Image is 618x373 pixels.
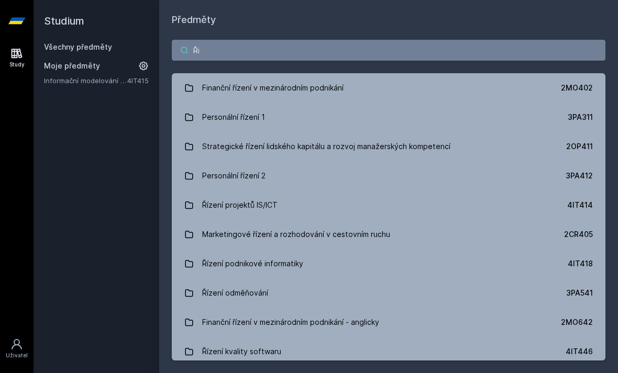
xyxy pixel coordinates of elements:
[561,317,593,327] div: 2MO642
[566,346,593,357] div: 4IT446
[44,61,100,71] span: Moje předměty
[202,136,450,157] div: Strategické řízení lidského kapitálu a rozvoj manažerských kompetencí
[568,112,593,122] div: 3PA311
[172,220,605,249] a: Marketingové řízení a rozhodování v cestovním ruchu 2CR405
[564,229,593,240] div: 2CR405
[172,132,605,161] a: Strategické řízení lidského kapitálu a rozvoj manažerských kompetencí 2OP411
[172,337,605,366] a: Řízení kvality softwaru 4IT446
[202,253,303,274] div: Řízení podnikové informatiky
[127,76,149,85] a: 4IT415
[172,40,605,61] input: Název nebo ident předmětu…
[2,42,31,74] a: Study
[566,171,593,181] div: 3PA412
[202,107,265,128] div: Personální řízení 1
[44,75,127,86] a: Informační modelování organizací
[202,195,278,216] div: Řízení projektů IS/ICT
[202,224,390,245] div: Marketingové řízení a rozhodování v cestovním ruchu
[6,352,28,359] div: Uživatel
[172,161,605,190] a: Personální řízení 2 3PA412
[202,77,344,98] div: Finanční řízení v mezinárodním podnikání
[202,341,281,362] div: Řízení kvality softwaru
[568,258,593,269] div: 4IT418
[566,288,593,298] div: 3PA541
[561,83,593,93] div: 2MO402
[172,73,605,103] a: Finanční řízení v mezinárodním podnikání 2MO402
[172,103,605,132] a: Personální řízení 1 3PA311
[44,42,112,51] a: Všechny předměty
[172,249,605,278] a: Řízení podnikové informatiky 4IT418
[2,333,31,365] a: Uživatel
[172,278,605,308] a: Řízení odměňování 3PA541
[9,61,25,69] div: Study
[172,13,605,27] h1: Předměty
[202,282,268,303] div: Řízení odměňování
[202,312,379,333] div: Finanční řízení v mezinárodním podnikání - anglicky
[172,190,605,220] a: Řízení projektů IS/ICT 4IT414
[202,165,266,186] div: Personální řízení 2
[172,308,605,337] a: Finanční řízení v mezinárodním podnikání - anglicky 2MO642
[566,141,593,152] div: 2OP411
[567,200,593,210] div: 4IT414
